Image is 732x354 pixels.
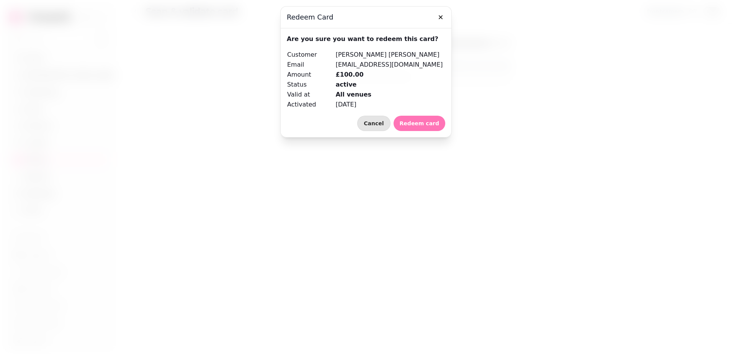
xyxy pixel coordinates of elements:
td: Email [287,60,335,70]
button: Cancel [357,116,390,131]
p: Are you sure you want to redeem this card ? [287,34,445,44]
span: Cancel [364,121,384,126]
span: Redeem card [400,121,439,126]
td: [DATE] [335,100,443,110]
strong: active [336,81,357,88]
td: Activated [287,100,335,110]
strong: £100.00 [336,71,364,78]
strong: All venues [336,91,371,98]
td: [EMAIL_ADDRESS][DOMAIN_NAME] [335,60,443,70]
h3: Redeem Card [287,13,445,22]
td: Status [287,80,335,90]
td: Valid at [287,90,335,100]
td: Customer [287,50,335,60]
td: Amount [287,70,335,80]
td: [PERSON_NAME] [PERSON_NAME] [335,50,443,60]
button: Redeem card [394,116,445,131]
